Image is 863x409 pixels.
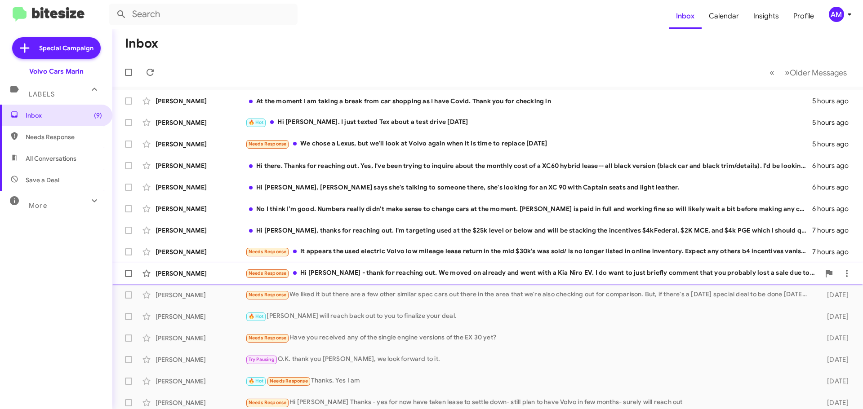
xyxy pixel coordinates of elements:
[812,97,856,106] div: 5 hours ago
[245,226,812,235] div: Hi [PERSON_NAME], thanks for reaching out. I'm targeting used at the $25k level or below and will...
[245,397,813,408] div: Hi [PERSON_NAME] Thanks - yes for now have taken lease to settle down- still plan to have Volvo i...
[812,226,856,235] div: 7 hours ago
[245,117,812,128] div: Hi [PERSON_NAME]. I just texted Tex about a test drive [DATE]
[26,132,102,141] span: Needs Response
[249,356,275,362] span: Try Pausing
[109,4,298,25] input: Search
[26,111,102,120] span: Inbox
[245,290,813,300] div: We liked it but there are a few other similar spec cars out there in the area that we're also che...
[125,36,158,51] h1: Inbox
[156,312,245,321] div: [PERSON_NAME]
[156,334,245,343] div: [PERSON_NAME]
[245,354,813,365] div: O.K. thank you [PERSON_NAME], we look forward to it.
[249,270,287,276] span: Needs Response
[249,335,287,341] span: Needs Response
[249,141,287,147] span: Needs Response
[770,67,774,78] span: «
[829,7,844,22] div: AM
[812,204,856,213] div: 6 hours ago
[812,118,856,127] div: 5 hours ago
[249,119,264,125] span: 🔥 Hot
[26,176,59,185] span: Save a Deal
[702,3,746,29] a: Calendar
[29,202,47,210] span: More
[813,355,856,364] div: [DATE]
[813,312,856,321] div: [DATE]
[156,247,245,256] div: [PERSON_NAME]
[156,118,245,127] div: [PERSON_NAME]
[249,249,287,255] span: Needs Response
[245,97,812,106] div: At the moment I am taking a break from car shopping as I have Covid. Thank you for checking in
[746,3,786,29] a: Insights
[785,67,790,78] span: »
[12,37,101,59] a: Special Campaign
[245,311,813,321] div: [PERSON_NAME] will reach back out to you to finalize your deal.
[245,376,813,386] div: Thanks. Yes I am
[812,247,856,256] div: 7 hours ago
[812,183,856,192] div: 6 hours ago
[26,154,76,163] span: All Conversations
[813,377,856,386] div: [DATE]
[790,68,847,78] span: Older Messages
[270,378,308,384] span: Needs Response
[156,161,245,170] div: [PERSON_NAME]
[779,63,852,82] button: Next
[249,400,287,405] span: Needs Response
[156,140,245,149] div: [PERSON_NAME]
[669,3,702,29] a: Inbox
[821,7,853,22] button: AM
[156,398,245,407] div: [PERSON_NAME]
[245,204,812,213] div: No I think I’m good. Numbers really didn’t make sense to change cars at the moment. [PERSON_NAME]...
[245,139,812,149] div: We chose a Lexus, but we'll look at Volvo again when it is time to replace [DATE]
[156,226,245,235] div: [PERSON_NAME]
[249,292,287,298] span: Needs Response
[156,204,245,213] div: [PERSON_NAME]
[812,161,856,170] div: 6 hours ago
[812,140,856,149] div: 5 hours ago
[156,377,245,386] div: [PERSON_NAME]
[813,398,856,407] div: [DATE]
[786,3,821,29] a: Profile
[156,290,245,299] div: [PERSON_NAME]
[245,333,813,343] div: Have you received any of the single engine versions of the EX 30 yet?
[249,378,264,384] span: 🔥 Hot
[39,44,93,53] span: Special Campaign
[94,111,102,120] span: (9)
[156,269,245,278] div: [PERSON_NAME]
[245,246,812,257] div: It appears the used electric Volvo low mileage lease return in the mid $30k’s was sold/ is no lon...
[245,161,812,170] div: Hi there. Thanks for reaching out. Yes, I've been trying to inquire about the monthly cost of a X...
[156,97,245,106] div: [PERSON_NAME]
[245,268,820,278] div: Hi [PERSON_NAME] - thank for reaching out. We moved on already and went with a Kia Niro EV. I do ...
[29,67,84,76] div: Volvo Cars Marin
[765,63,852,82] nav: Page navigation example
[813,334,856,343] div: [DATE]
[156,183,245,192] div: [PERSON_NAME]
[813,290,856,299] div: [DATE]
[245,183,812,192] div: Hi [PERSON_NAME], [PERSON_NAME] says she's talking to someone there, she's looking for an XC 90 w...
[764,63,780,82] button: Previous
[156,355,245,364] div: [PERSON_NAME]
[249,313,264,319] span: 🔥 Hot
[29,90,55,98] span: Labels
